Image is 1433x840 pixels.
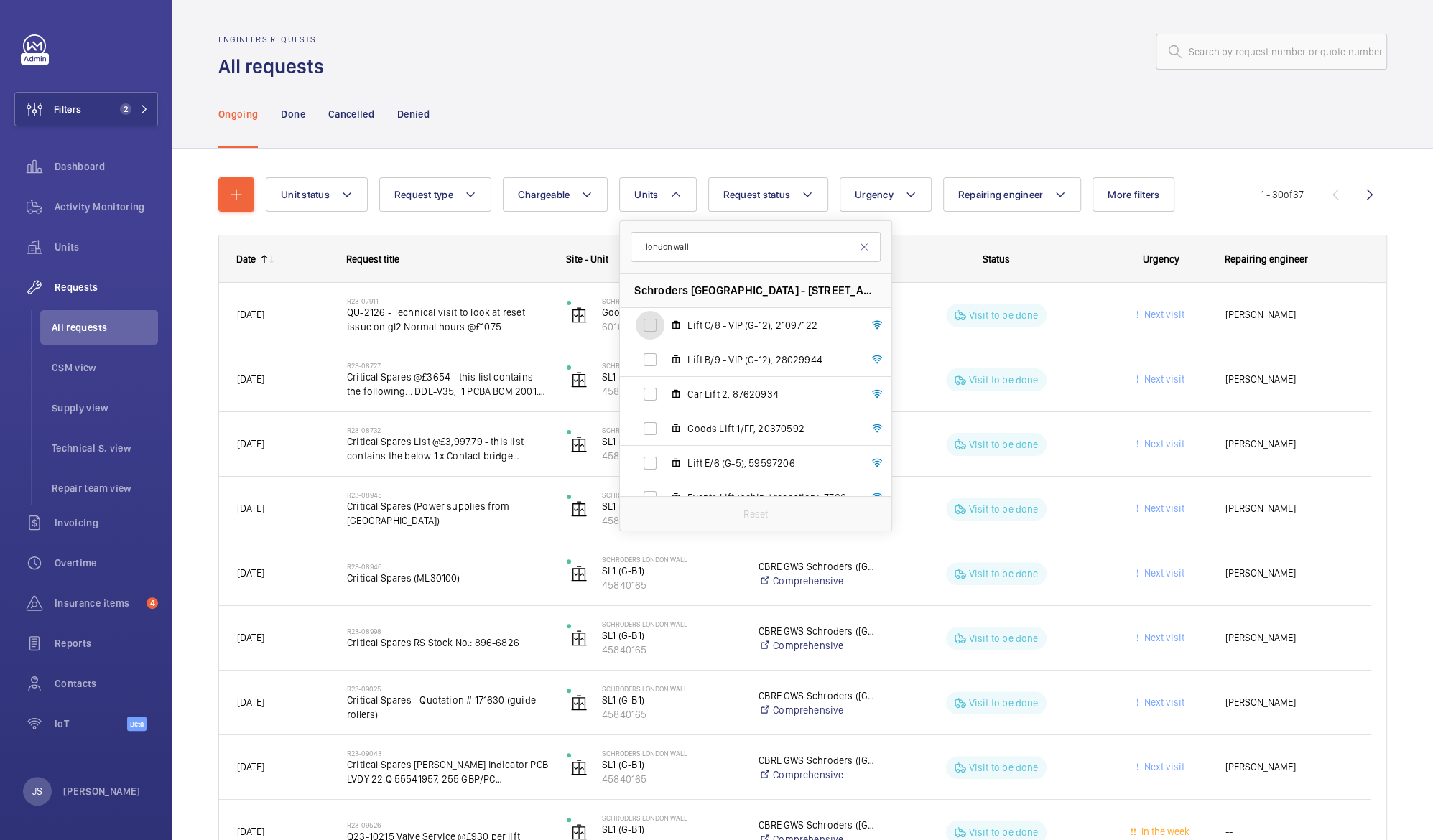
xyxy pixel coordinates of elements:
p: Visit to be done [969,825,1039,839]
div: Date [236,253,256,265]
img: elevator.svg [570,500,588,518]
span: Repairing engineer [958,189,1044,200]
a: Comprehensive [759,638,877,653]
span: Urgency [1143,253,1179,265]
a: Comprehensive [759,703,877,717]
p: Schroders London Wall [602,555,740,564]
p: 45840165 [602,513,740,528]
p: Goods Lift 2 [602,305,740,319]
span: Lift B/9 - VIP (G-12), 28029944 [687,353,854,367]
p: SL1 (G-B1) [602,628,740,643]
span: In the week [1138,826,1189,837]
h2: R23-08945 [347,490,548,499]
p: Schroders London Wall [602,361,740,370]
p: 45840165 [602,772,740,786]
a: Comprehensive [759,574,877,588]
span: Repair team view [52,481,158,495]
p: Schroders London Wall [602,297,740,305]
p: Schroders London Wall [602,620,740,628]
p: Reset [743,507,768,521]
img: elevator.svg [570,436,588,453]
input: Find a unit [631,232,881,262]
p: Visit to be done [969,696,1039,710]
span: Reports [55,636,158,650]
p: 45840165 [602,384,740,398]
span: Next visit [1141,567,1184,579]
span: Units [634,189,658,200]
span: All requests [52,320,158,335]
button: Units [619,177,696,212]
p: 60109910 [602,319,740,334]
button: Repairing engineer [943,177,1082,212]
span: Filters [54,102,81,116]
span: Critical Spares @£3654 - this list contains the following... DDE-V35, 1 PCBA BCM 2001.Q 1 PCBA CA... [347,370,548,398]
p: CBRE GWS Schroders ([GEOGRAPHIC_DATA]) [759,624,877,638]
p: Visit to be done [969,566,1039,581]
span: Overtime [55,556,158,570]
p: 45840165 [602,643,740,657]
p: Done [281,107,305,121]
p: 45840165 [602,578,740,592]
span: [DATE] [237,826,264,837]
span: [DATE] [237,438,264,449]
h1: All requests [218,53,333,80]
p: SL1 (G-B1) [602,822,740,836]
p: Cancelled [328,107,374,121]
p: JS [32,784,42,798]
span: Dashboard [55,159,158,174]
span: Critical Spares (ML30100) [347,571,548,585]
input: Search by request number or quote number [1156,34,1387,70]
button: Unit status [266,177,368,212]
span: [DATE] [237,309,264,320]
button: More filters [1093,177,1174,212]
img: elevator.svg [570,307,588,324]
span: Insurance items [55,596,141,610]
span: Next visit [1141,309,1184,320]
span: Next visit [1141,438,1184,449]
h2: Engineers requests [218,34,333,45]
h2: R23-08946 [347,562,548,571]
p: Ongoing [218,107,258,121]
span: Critical Spares List @£3,997.79 - this list contains the below 1 x Contact bridge [PHONE_NUMBER] ... [347,434,548,463]
span: [PERSON_NAME] [1225,694,1353,711]
button: Urgency [840,177,932,212]
span: [DATE] [237,761,264,773]
span: 1 - 30 37 [1261,190,1304,200]
p: CBRE GWS Schroders ([GEOGRAPHIC_DATA]) [759,689,877,703]
span: Next visit [1141,761,1184,773]
img: elevator.svg [570,565,588,582]
p: Denied [397,107,430,121]
span: Events Lift (behind reception), 77669705 [687,490,854,505]
span: [DATE] [237,696,264,708]
span: Invoicing [55,515,158,530]
span: Critical Spares [PERSON_NAME] Indicator PCB LVDY 22.Q 55541957, 255 GBP/PC [PERSON_NAME] Elgo Flo... [347,757,548,786]
span: Requests [55,280,158,294]
span: Goods Lift 1/FF, 20370592 [687,421,854,436]
p: CBRE GWS Schroders ([GEOGRAPHIC_DATA]) [759,559,877,574]
p: Visit to be done [969,437,1039,452]
span: Next visit [1141,503,1184,514]
p: 45840165 [602,449,740,463]
span: Repairing engineer [1225,253,1308,265]
h2: R23-09526 [347,821,548,829]
span: Car Lift 2, 87620934 [687,387,854,401]
h2: R23-09043 [347,749,548,757]
button: Request type [379,177,491,212]
span: Next visit [1141,696,1184,708]
p: Visit to be done [969,760,1039,775]
span: Activity Monitoring [55,200,158,214]
span: Unit status [281,189,330,200]
span: Status [983,253,1010,265]
p: CBRE GWS Schroders ([GEOGRAPHIC_DATA]) [759,753,877,767]
p: Schroders London Wall [602,426,740,434]
span: -- [1225,823,1353,840]
span: [DATE] [237,373,264,385]
span: Critical Spares RS Stock No.: 896-6826 [347,635,548,650]
span: IoT [55,717,127,731]
p: Visit to be done [969,308,1039,322]
span: Critical Spares - Quotation # 171630 (guide rollers) [347,693,548,722]
p: Visit to be done [969,631,1039,645]
span: [PERSON_NAME] [1225,565,1353,582]
span: Next visit [1141,373,1184,385]
span: Units [55,240,158,254]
